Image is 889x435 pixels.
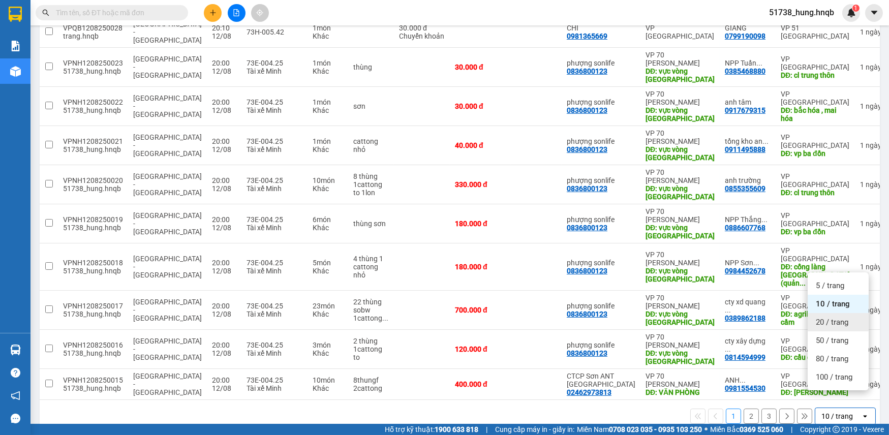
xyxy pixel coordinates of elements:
div: 30.000 đ [455,102,506,110]
div: DĐ: cl trung thôn [781,189,850,197]
span: copyright [833,426,840,433]
div: Khác [313,106,343,114]
div: 1 [860,380,885,388]
span: caret-down [870,8,879,17]
div: DĐ: vực vòng hà nam [646,184,715,201]
div: 5 món [313,259,343,267]
div: 1 [860,345,885,353]
div: 73E-004.25 [247,176,302,184]
div: 20:00 [212,376,236,384]
span: 10 / trang [816,299,850,309]
div: 30.000 đ [455,63,506,71]
div: 20:10 [212,24,236,32]
div: 51738_hung.hnqb [63,310,123,318]
div: 20:00 [212,137,236,145]
span: 100 / trang [816,372,852,382]
img: icon-new-feature [847,8,856,17]
div: DĐ: vực vòng hà nam [646,310,715,326]
span: ⚪️ [704,427,708,431]
div: 73E-004.25 [247,302,302,310]
div: 73E-004.25 [247,59,302,67]
div: DĐ: cổng làng trung thôn (quảng sơn ) [781,263,850,287]
span: ... [725,306,731,314]
div: phượng sonlife [567,215,635,224]
span: ngày [866,220,881,228]
span: 50 / trang [816,335,848,346]
span: aim [256,9,263,16]
div: 12/08 [212,106,236,114]
div: VP 70 [PERSON_NAME] [646,333,715,349]
div: Khác [313,310,343,318]
div: phượng sonlife [567,137,635,145]
strong: 0369 525 060 [740,425,783,433]
div: 51738_hung.hnqb [63,267,123,275]
div: DĐ: vực vòng hà nam [646,267,715,283]
div: 700.000 đ [455,306,506,314]
div: VP [GEOGRAPHIC_DATA] [781,90,850,106]
span: ngày [866,28,881,36]
sup: 1 [852,5,860,12]
div: 12/08 [212,349,236,357]
div: VP 70 [PERSON_NAME] [646,90,715,106]
div: VPNH1208250017 [63,302,123,310]
div: 0981365669 [567,32,607,40]
strong: 1900 633 818 [435,425,478,433]
div: 73E-004.25 [247,341,302,349]
div: 12/08 [212,67,236,75]
img: warehouse-icon [10,66,21,77]
div: 20:00 [212,259,236,267]
div: 1 [860,102,885,110]
div: trang.hnqb [63,32,123,40]
div: VP 70 [PERSON_NAME] [646,294,715,310]
div: 51738_hung.hnqb [63,106,123,114]
div: Tài xế Minh [247,224,302,232]
button: aim [251,4,269,22]
span: Miền Bắc [710,424,783,435]
div: Khác [313,384,343,392]
div: 20:00 [212,341,236,349]
div: DĐ: cầu châu hóa [781,353,850,361]
div: VP [GEOGRAPHIC_DATA] [781,133,850,149]
div: VP 70 [PERSON_NAME] [646,372,715,388]
div: 1 [860,141,885,149]
div: 0389862188 [725,314,765,322]
div: 12/08 [212,32,236,40]
div: 0836800123 [567,184,607,193]
div: 20:00 [212,59,236,67]
div: Khác [313,267,343,275]
span: ngày [866,102,881,110]
div: 51738_hung.hnqb [63,184,123,193]
div: 51738_hung.hnqb [63,384,123,392]
input: Tìm tên, số ĐT hoặc mã đơn [56,7,176,18]
div: tổng kho anh tuấn [725,137,771,145]
div: GIANG [725,24,771,32]
div: Tài xế Minh [247,349,302,357]
span: search [42,9,49,16]
div: Khác [313,349,343,357]
img: logo-vxr [9,7,22,22]
span: Hỗ trợ kỹ thuật: [385,424,478,435]
div: 20:00 [212,302,236,310]
div: DĐ: cl trung thôn [781,71,850,79]
div: Tài xế Minh [247,145,302,153]
div: CTCP Sơn ANT Việt NAM [567,372,635,388]
div: 0836800123 [567,224,607,232]
img: warehouse-icon [10,345,21,355]
div: 180.000 đ [455,263,506,271]
div: 12/08 [212,310,236,318]
div: VP 70 [PERSON_NAME] [646,129,715,145]
div: 8thungf 2cattong [353,376,389,392]
span: file-add [233,9,240,16]
img: solution-icon [10,41,21,51]
div: Tài xế Minh [247,184,302,193]
div: 10 món [313,176,343,184]
div: Tài xế Minh [247,267,302,275]
div: 0836800123 [567,67,607,75]
div: 30.000 đ [399,24,445,32]
div: VPNH1208250015 [63,376,123,384]
span: ... [382,314,388,322]
div: DĐ: agribank minh cầm [781,310,850,326]
div: VPNH1208250020 [63,176,123,184]
div: 1 món [313,98,343,106]
div: phượng sonlife [567,341,635,349]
